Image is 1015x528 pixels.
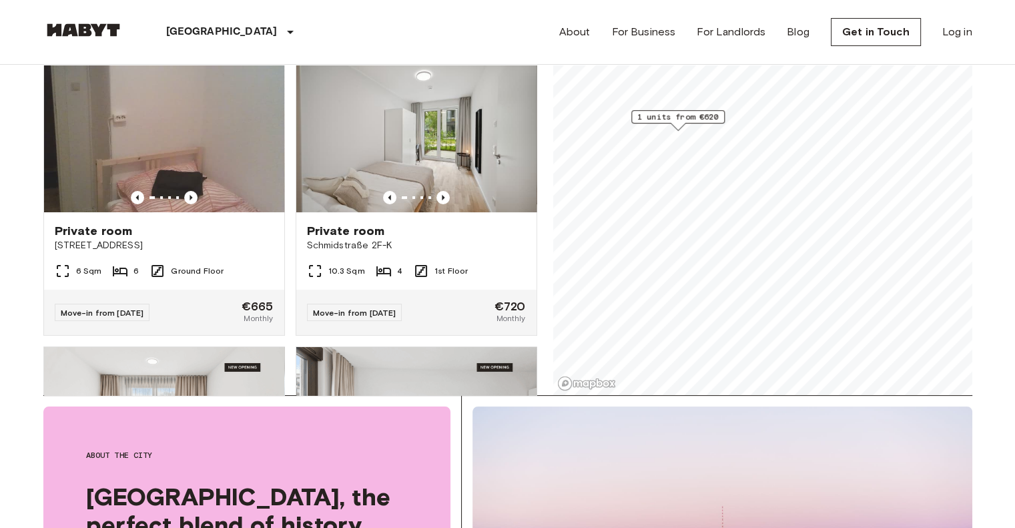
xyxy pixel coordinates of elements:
p: [GEOGRAPHIC_DATA] [166,24,278,40]
a: For Landlords [697,24,765,40]
a: Get in Touch [831,18,921,46]
span: Ground Floor [171,265,224,277]
span: Move-in from [DATE] [313,308,396,318]
a: Log in [942,24,972,40]
span: 6 [133,265,139,277]
span: Monthly [496,312,525,324]
span: 4 [397,265,402,277]
span: 1 units from €620 [637,111,719,123]
span: Schmidstraße 2F-K [307,239,526,252]
span: Private room [55,223,133,239]
a: For Business [611,24,675,40]
span: 1st Floor [434,265,468,277]
button: Previous image [383,191,396,204]
span: €665 [242,300,274,312]
a: About [559,24,591,40]
img: Marketing picture of unit DE-01-260-004-01 [296,52,537,212]
span: Move-in from [DATE] [61,308,144,318]
img: Marketing picture of unit DE-01-490-309-001 [296,347,537,507]
button: Previous image [184,191,198,204]
span: 6 Sqm [76,265,102,277]
button: Previous image [131,191,144,204]
span: €720 [494,300,526,312]
a: Blog [787,24,809,40]
span: 10.3 Sqm [328,265,365,277]
img: Marketing picture of unit DE-01-029-01M [44,52,284,212]
span: Monthly [244,312,273,324]
div: Map marker [631,110,725,131]
span: Private room [307,223,385,239]
a: Marketing picture of unit DE-01-260-004-01Previous imagePrevious imagePrivate roomSchmidstraße 2F... [296,51,537,336]
a: Marketing picture of unit DE-01-029-01MPrevious imagePrevious imagePrivate room[STREET_ADDRESS]6 ... [43,51,285,336]
img: Marketing picture of unit DE-01-491-404-001 [44,347,284,507]
span: About the city [86,449,408,461]
img: Habyt [43,23,123,37]
a: Mapbox logo [557,376,616,391]
button: Previous image [436,191,450,204]
span: [STREET_ADDRESS] [55,239,274,252]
